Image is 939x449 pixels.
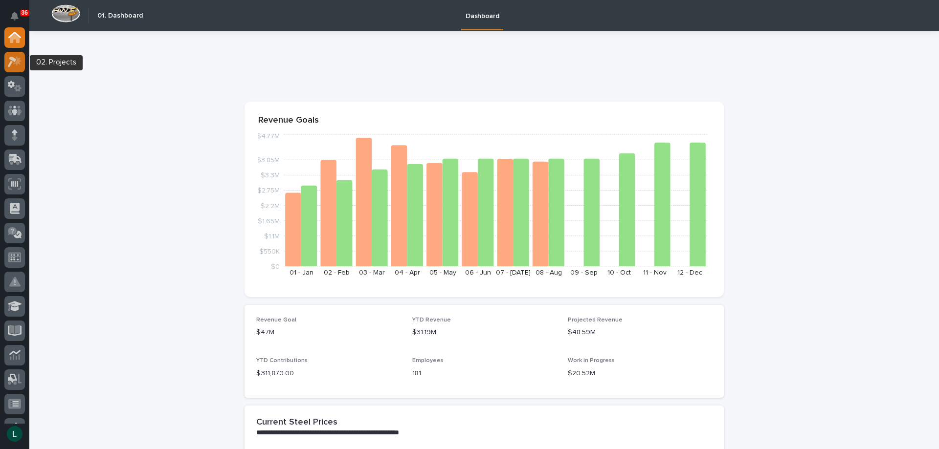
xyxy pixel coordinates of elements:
button: Notifications [4,6,25,26]
p: $ 311,870.00 [256,368,401,379]
text: 10 - Oct [607,269,631,276]
text: 07 - [DATE] [496,269,531,276]
span: YTD Revenue [412,317,451,323]
tspan: $3.85M [257,157,280,164]
p: 181 [412,368,557,379]
p: Revenue Goals [258,115,710,126]
button: users-avatar [4,424,25,444]
tspan: $1.65M [258,217,280,224]
tspan: $1.1M [264,233,280,239]
h2: Current Steel Prices [256,417,337,428]
text: 09 - Sep [570,269,598,276]
h2: 01. Dashboard [97,12,143,20]
span: Revenue Goal [256,317,296,323]
p: $31.19M [412,327,557,338]
p: $47M [256,327,401,338]
tspan: $3.3M [261,172,280,179]
div: Notifications36 [12,12,25,27]
tspan: $2.2M [261,202,280,209]
text: 03 - Mar [359,269,385,276]
tspan: $2.75M [257,187,280,194]
text: 11 - Nov [643,269,667,276]
p: 36 [22,9,28,16]
img: Workspace Logo [51,4,80,22]
span: Work in Progress [568,358,615,363]
text: 02 - Feb [324,269,350,276]
span: YTD Contributions [256,358,308,363]
text: 12 - Dec [677,269,702,276]
tspan: $4.77M [257,133,280,140]
text: 06 - Jun [465,269,491,276]
text: 01 - Jan [290,269,313,276]
tspan: $0 [271,263,280,270]
text: 08 - Aug [536,269,562,276]
p: $48.59M [568,327,712,338]
tspan: $550K [259,248,280,255]
text: 04 - Apr [395,269,420,276]
p: $20.52M [568,368,712,379]
span: Employees [412,358,444,363]
text: 05 - May [429,269,456,276]
span: Projected Revenue [568,317,623,323]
